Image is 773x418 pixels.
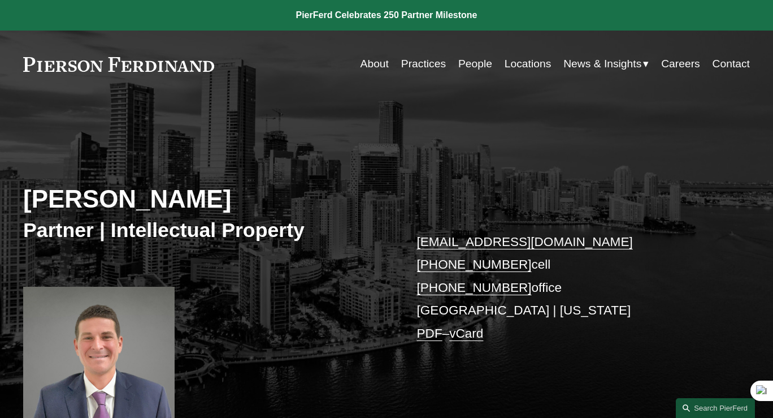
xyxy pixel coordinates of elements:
a: PDF [417,326,442,341]
p: cell office [GEOGRAPHIC_DATA] | [US_STATE] – [417,231,720,346]
a: Practices [401,53,446,75]
a: Locations [505,53,551,75]
h2: [PERSON_NAME] [23,184,386,214]
a: People [458,53,492,75]
h3: Partner | Intellectual Property [23,218,386,243]
a: [EMAIL_ADDRESS][DOMAIN_NAME] [417,235,633,249]
a: Careers [661,53,700,75]
a: [PHONE_NUMBER] [417,281,532,295]
a: vCard [449,326,483,341]
a: About [361,53,389,75]
a: folder dropdown [563,53,649,75]
a: Search this site [676,398,755,418]
span: News & Insights [563,54,641,74]
a: [PHONE_NUMBER] [417,257,532,272]
a: Contact [713,53,750,75]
